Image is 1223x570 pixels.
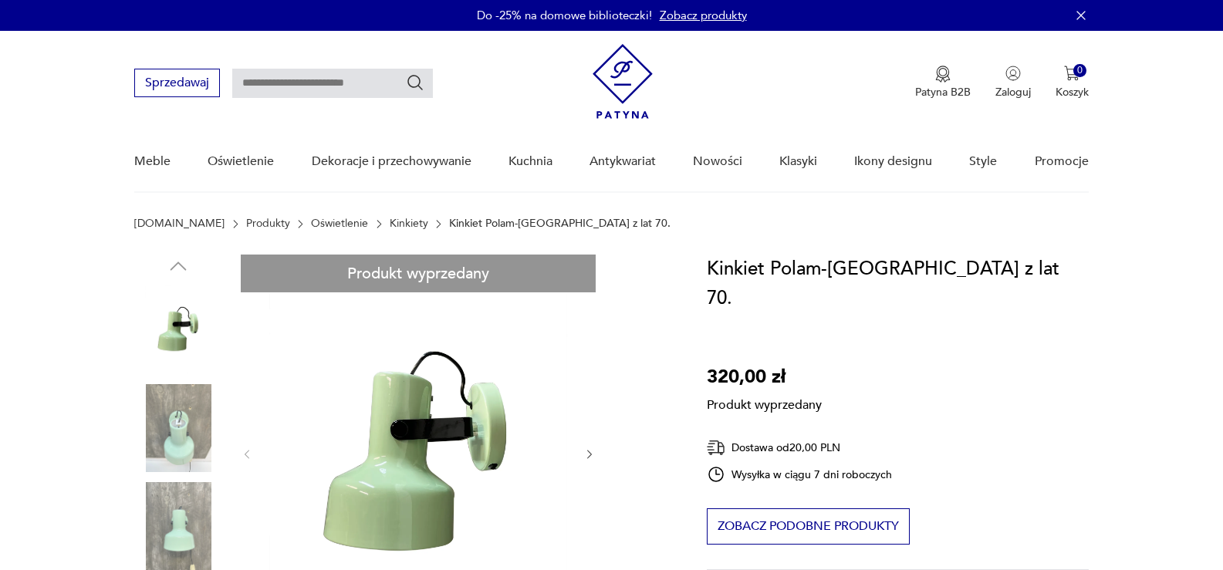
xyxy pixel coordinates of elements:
[693,132,742,191] a: Nowości
[246,218,290,230] a: Produkty
[935,66,951,83] img: Ikona medalu
[1005,66,1021,81] img: Ikonka użytkownika
[134,132,171,191] a: Meble
[707,363,822,392] p: 320,00 zł
[995,66,1031,99] button: Zaloguj
[707,465,892,484] div: Wysyłka w ciągu 7 dni roboczych
[449,218,671,230] p: Kinkiet Polam-[GEOGRAPHIC_DATA] z lat 70.
[1056,66,1089,99] button: 0Koszyk
[707,438,892,457] div: Dostawa od 20,00 PLN
[134,218,225,230] a: [DOMAIN_NAME]
[508,132,552,191] a: Kuchnia
[134,79,220,89] a: Sprzedawaj
[1035,132,1089,191] a: Promocje
[1064,66,1079,81] img: Ikona koszyka
[660,8,747,23] a: Zobacz produkty
[915,85,971,99] p: Patyna B2B
[1073,64,1086,77] div: 0
[312,132,471,191] a: Dekoracje i przechowywanie
[208,132,274,191] a: Oświetlenie
[593,44,653,119] img: Patyna - sklep z meblami i dekoracjami vintage
[915,66,971,99] button: Patyna B2B
[779,132,817,191] a: Klasyki
[995,85,1031,99] p: Zaloguj
[854,132,932,191] a: Ikony designu
[707,255,1089,313] h1: Kinkiet Polam-[GEOGRAPHIC_DATA] z lat 70.
[134,69,220,97] button: Sprzedawaj
[707,438,725,457] img: Ikona dostawy
[311,218,368,230] a: Oświetlenie
[590,132,656,191] a: Antykwariat
[915,66,971,99] a: Ikona medaluPatyna B2B
[390,218,428,230] a: Kinkiety
[707,508,910,545] button: Zobacz podobne produkty
[707,392,822,413] p: Produkt wyprzedany
[969,132,997,191] a: Style
[1056,85,1089,99] p: Koszyk
[406,73,424,92] button: Szukaj
[477,8,652,23] p: Do -25% na domowe biblioteczki!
